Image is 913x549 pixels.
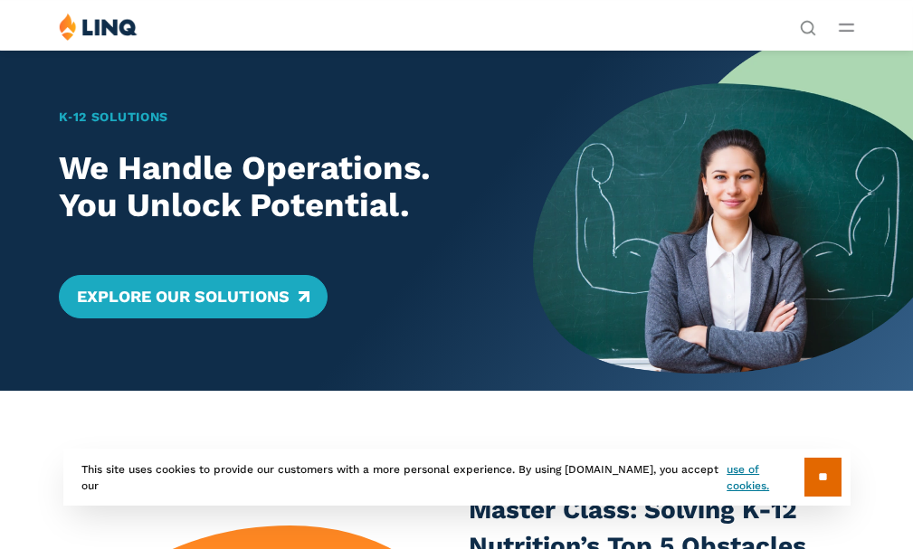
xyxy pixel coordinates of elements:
[59,13,138,41] img: LINQ | K‑12 Software
[533,50,913,391] img: Home Banner
[59,108,496,127] h1: K‑12 Solutions
[63,449,851,506] div: This site uses cookies to provide our customers with a more personal experience. By using [DOMAIN...
[839,17,854,37] button: Open Main Menu
[59,275,328,318] a: Explore Our Solutions
[800,18,816,34] button: Open Search Bar
[59,149,496,225] h2: We Handle Operations. You Unlock Potential.
[727,461,804,494] a: use of cookies.
[800,13,816,34] nav: Utility Navigation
